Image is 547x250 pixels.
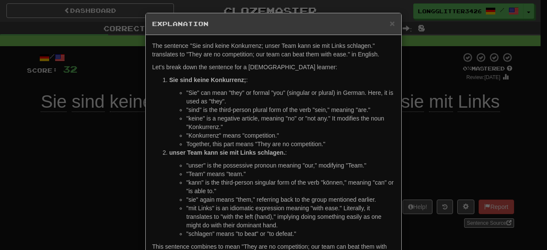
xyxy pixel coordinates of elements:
[186,131,395,140] li: "Konkurrenz" means "competition."
[390,19,395,28] button: Close
[390,18,395,28] span: ×
[186,170,395,178] li: "Team" means "team."
[186,106,395,114] li: "sind" is the third-person plural form of the verb "sein," meaning "are."
[169,148,395,157] p: :
[186,229,395,238] li: "schlagen" means "to beat" or "to defeat."
[169,149,285,156] strong: unser Team kann sie mit Links schlagen.
[186,114,395,131] li: "keine" is a negative article, meaning "no" or "not any." It modifies the noun "Konkurrenz."
[186,195,395,204] li: "sie" again means "them," referring back to the group mentioned earlier.
[186,140,395,148] li: Together, this part means "They are no competition."
[186,161,395,170] li: "unser" is the possessive pronoun meaning "our," modifying "Team."
[186,204,395,229] li: "mit Links" is an idiomatic expression meaning "with ease." Literally, it translates to "with the...
[169,76,246,83] strong: Sie sind keine Konkurrenz;
[169,76,395,84] p: :
[186,178,395,195] li: "kann" is the third-person singular form of the verb "können," meaning "can" or "is able to."
[152,63,395,71] p: Let's break down the sentence for a [DEMOGRAPHIC_DATA] learner:
[186,88,395,106] li: "Sie" can mean "they" or formal "you" (singular or plural) in German. Here, it is used as "they".
[152,41,395,59] p: The sentence "Sie sind keine Konkurrenz; unser Team kann sie mit Links schlagen." translates to "...
[152,20,395,28] h5: Explanation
